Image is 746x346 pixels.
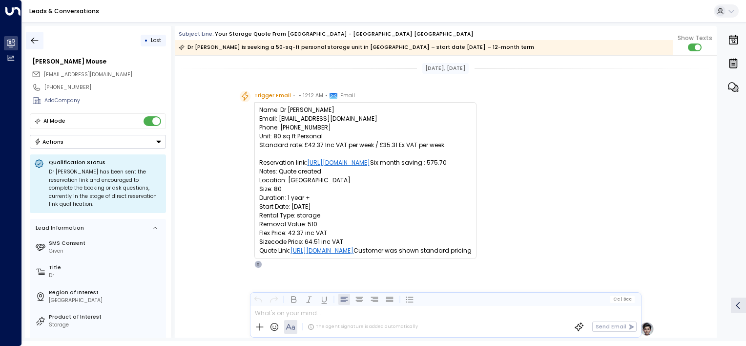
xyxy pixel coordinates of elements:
[151,37,161,44] span: Lost
[44,71,132,78] span: [EMAIL_ADDRESS][DOMAIN_NAME]
[613,297,632,302] span: Cc Bcc
[259,106,472,255] pre: Name: Dr [PERSON_NAME] Email: [EMAIL_ADDRESS][DOMAIN_NAME] Phone: [PHONE_NUMBER] Unit: 80 sq ft P...
[145,34,148,47] div: •
[254,260,262,268] div: O
[340,91,355,101] span: Email
[254,91,291,101] span: Trigger Email
[252,293,264,305] button: Undo
[610,296,635,303] button: Cc|Bcc
[49,289,163,297] label: Region of Interest
[30,135,166,149] button: Actions
[49,168,162,209] div: Dr [PERSON_NAME] has been sent the reservation link and encouraged to complete the booking or ask...
[49,159,162,166] p: Qualification Status
[44,71,132,79] span: mouse@hotmail.com
[678,34,712,43] span: Show Texts
[215,30,474,38] div: Your storage quote from [GEOGRAPHIC_DATA] - [GEOGRAPHIC_DATA] [GEOGRAPHIC_DATA]
[49,297,163,304] div: [GEOGRAPHIC_DATA]
[268,293,279,305] button: Redo
[179,43,534,52] div: Dr [PERSON_NAME] is seeking a 50-sq-ft personal storage unit in [GEOGRAPHIC_DATA] – start date [D...
[307,158,370,167] a: [URL][DOMAIN_NAME]
[303,91,323,101] span: 12:12 AM
[49,313,163,321] label: Product of Interest
[299,91,301,101] span: •
[33,224,84,232] div: Lead Information
[44,84,166,91] div: [PHONE_NUMBER]
[49,247,163,255] div: Given
[29,7,99,15] a: Leads & Conversations
[32,57,166,66] div: [PERSON_NAME] Mouse
[640,322,654,336] img: profile-logo.png
[422,63,469,74] div: [DATE], [DATE]
[34,138,64,145] div: Actions
[621,297,622,302] span: |
[49,239,163,247] label: SMS Consent
[49,321,163,329] div: Storage
[308,324,418,330] div: The agent signature is added automatically
[325,91,328,101] span: •
[44,97,166,105] div: AddCompany
[179,30,214,38] span: Subject Line:
[49,272,163,280] div: Dr
[49,264,163,272] label: Title
[43,116,65,126] div: AI Mode
[30,135,166,149] div: Button group with a nested menu
[290,246,353,255] a: [URL][DOMAIN_NAME]
[293,91,295,101] span: •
